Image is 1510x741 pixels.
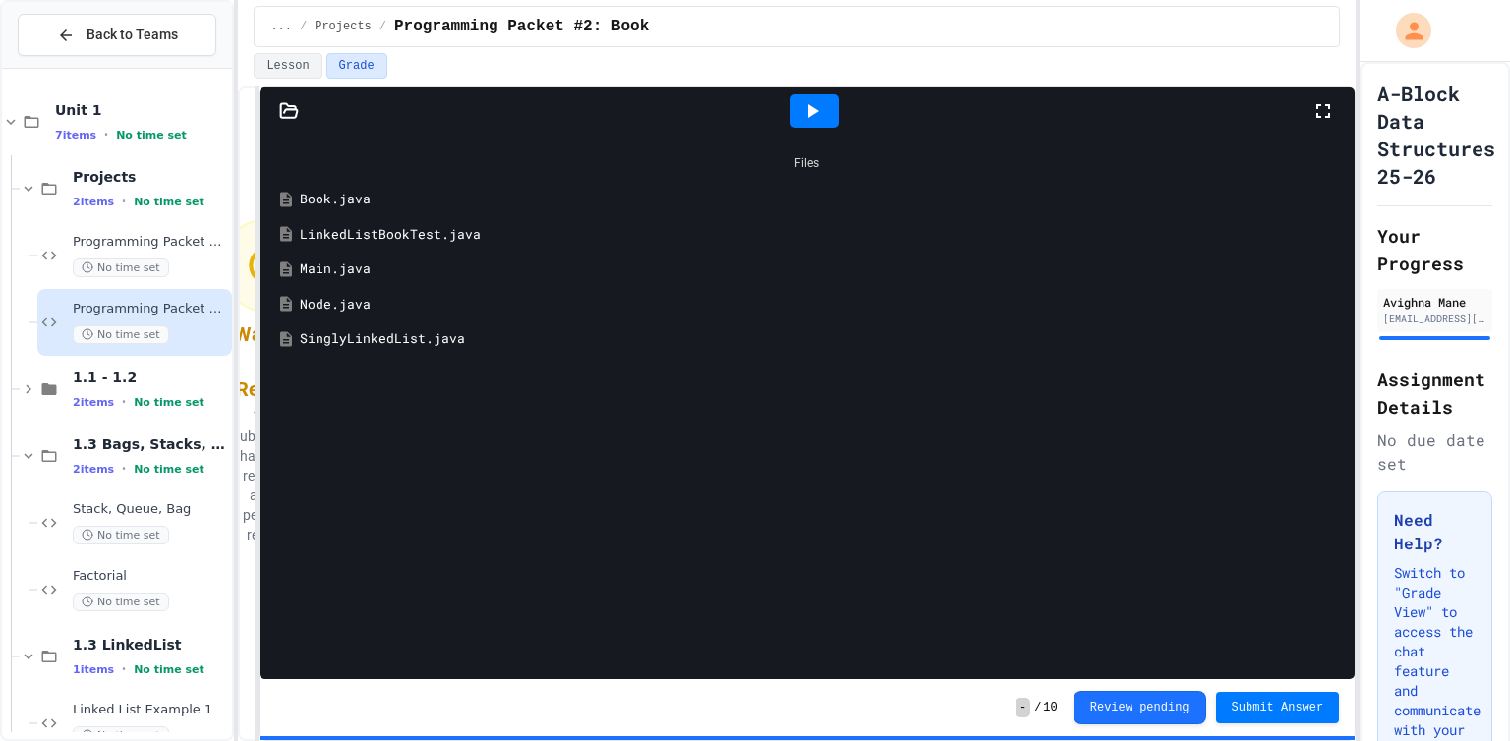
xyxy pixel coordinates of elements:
[73,568,228,585] span: Factorial
[1074,691,1206,724] button: Review pending
[122,394,126,410] span: •
[73,301,228,317] span: Programming Packet #2: Book
[326,53,387,79] button: Grade
[1043,700,1057,715] span: 10
[73,636,228,654] span: 1.3 LinkedList
[73,325,169,344] span: No time set
[116,129,187,142] span: No time set
[1377,366,1492,421] h2: Assignment Details
[300,225,1344,245] div: LinkedListBookTest.java
[73,593,169,611] span: No time set
[87,25,178,45] span: Back to Teams
[270,19,292,34] span: ...
[1034,700,1041,715] span: /
[122,194,126,209] span: •
[1216,692,1340,723] button: Submit Answer
[300,19,307,34] span: /
[269,144,1346,182] div: Files
[122,661,126,677] span: •
[1383,312,1486,326] div: [EMAIL_ADDRESS][DOMAIN_NAME]
[55,129,96,142] span: 7 items
[1394,508,1476,555] h3: Need Help?
[300,259,1344,279] div: Main.java
[1377,428,1492,476] div: No due date set
[134,196,204,208] span: No time set
[73,168,228,186] span: Projects
[73,663,114,676] span: 1 items
[73,396,114,409] span: 2 items
[73,369,228,386] span: 1.1 - 1.2
[134,663,204,676] span: No time set
[1383,293,1486,311] div: Avighna Mane
[300,295,1344,314] div: Node.java
[73,702,228,718] span: Linked List Example 1
[1375,8,1436,53] div: My Account
[73,435,228,453] span: 1.3 Bags, Stacks, Queues
[73,463,114,476] span: 2 items
[1232,700,1324,715] span: Submit Answer
[18,14,216,56] button: Back to Teams
[379,19,386,34] span: /
[134,396,204,409] span: No time set
[1347,577,1490,660] iframe: chat widget
[315,19,372,34] span: Projects
[104,127,108,142] span: •
[73,196,114,208] span: 2 items
[73,258,169,277] span: No time set
[1016,698,1030,717] span: -
[122,461,126,477] span: •
[394,15,649,38] span: Programming Packet #2: Book
[300,190,1344,209] div: Book.java
[254,53,321,79] button: Lesson
[73,501,228,518] span: Stack, Queue, Bag
[300,329,1344,349] div: SinglyLinkedList.java
[1427,662,1490,721] iframe: chat widget
[73,526,169,544] span: No time set
[134,463,204,476] span: No time set
[55,101,228,119] span: Unit 1
[1377,222,1492,277] h2: Your Progress
[73,234,228,251] span: Programming Packet #1: Stack, Queue, Bag
[1377,80,1495,190] h1: A-Block Data Structures 25-26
